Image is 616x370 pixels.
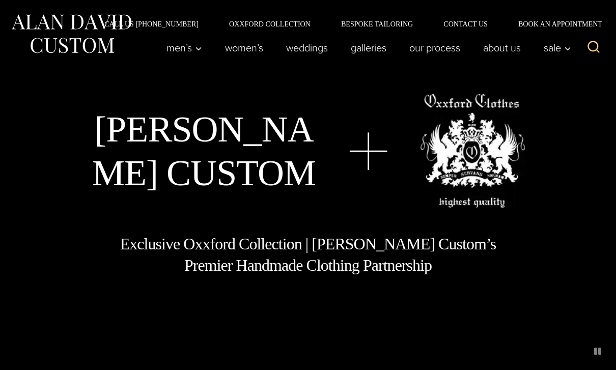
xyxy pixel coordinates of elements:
h1: Exclusive Oxxford Collection | [PERSON_NAME] Custom’s Premier Handmade Clothing Partnership [119,234,497,276]
nav: Primary Navigation [155,38,577,58]
button: pause animated background image [590,343,606,359]
button: View Search Form [581,36,606,60]
a: Contact Us [428,20,503,27]
h1: [PERSON_NAME] Custom [92,107,317,195]
img: Alan David Custom [10,11,132,56]
a: weddings [275,38,340,58]
a: Our Process [398,38,472,58]
a: About Us [472,38,533,58]
a: Book an Appointment [503,20,606,27]
span: Sale [544,43,571,53]
a: Galleries [340,38,398,58]
img: oxxford clothes, highest quality [420,94,525,208]
a: Call Us [PHONE_NUMBER] [89,20,214,27]
span: Men’s [166,43,202,53]
nav: Secondary Navigation [89,20,606,27]
a: Women’s [214,38,275,58]
a: Bespoke Tailoring [326,20,428,27]
a: Oxxford Collection [214,20,326,27]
